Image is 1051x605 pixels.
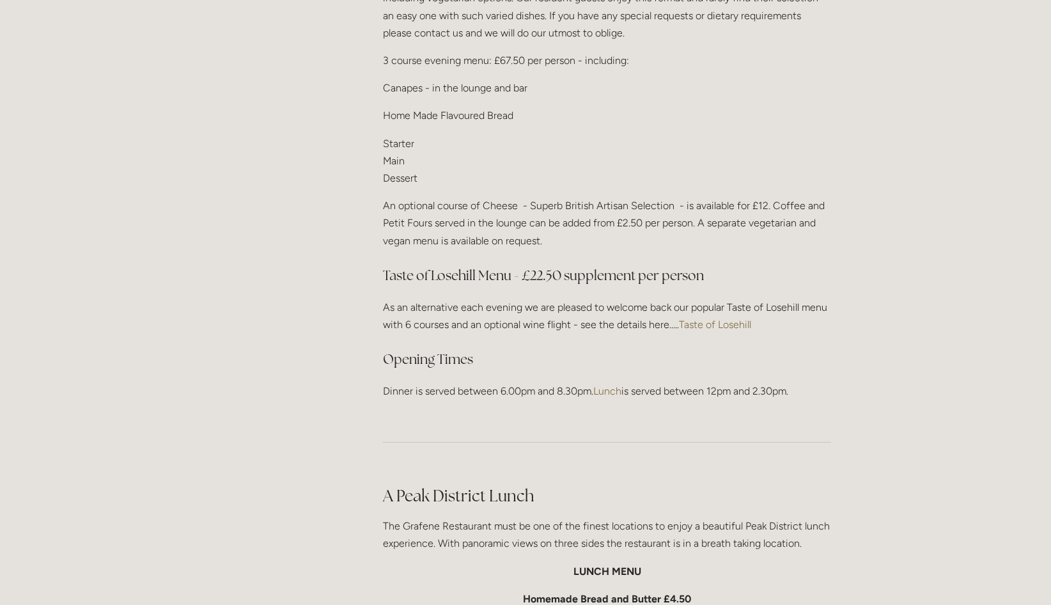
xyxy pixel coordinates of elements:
[383,347,831,372] h3: Opening Times
[383,135,831,187] p: Starter Main Dessert
[383,79,831,97] p: Canapes - in the lounge and bar
[383,517,831,552] p: The Grafene Restaurant must be one of the finest locations to enjoy a beautiful Peak District lun...
[383,263,831,288] h3: Taste of Losehill Menu - £22.50 supplement per person
[383,382,831,400] p: Dinner is served between 6.00pm and 8.30pm. is served between 12pm and 2.30pm.
[383,52,831,69] p: 3 course evening menu: £67.50 per person - including:
[383,107,831,124] p: Home Made Flavoured Bread
[679,318,751,331] a: Taste of Losehill
[383,197,831,249] p: An optional course of Cheese - Superb British Artisan Selection - is available for £12. Coffee an...
[383,299,831,333] p: As an alternative each evening we are pleased to welcome back our popular Taste of Losehill menu ...
[593,385,621,397] a: Lunch
[573,565,641,577] strong: LUNCH MENU
[523,593,691,605] strong: Homemade Bread and Butter £4.50
[383,485,831,507] h2: A Peak District Lunch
